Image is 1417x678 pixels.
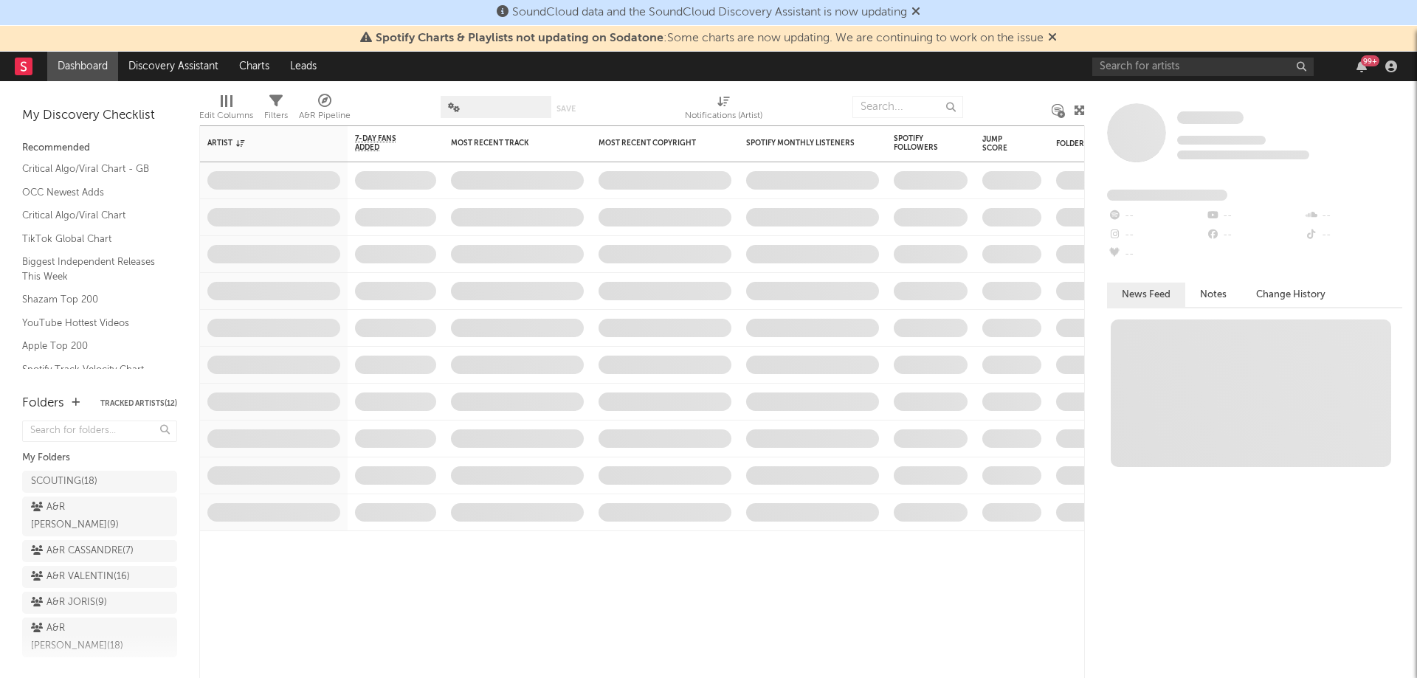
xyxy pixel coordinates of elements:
div: -- [1205,226,1303,245]
span: Dismiss [1048,32,1057,44]
span: Tracking Since: [DATE] [1177,136,1266,145]
div: A&R Pipeline [299,107,351,125]
div: Edit Columns [199,89,253,131]
a: Discovery Assistant [118,52,229,81]
div: Filters [264,107,288,125]
a: SCOUTING(18) [22,471,177,493]
div: -- [1205,207,1303,226]
button: Change History [1241,283,1340,307]
button: News Feed [1107,283,1185,307]
span: Spotify Charts & Playlists not updating on Sodatone [376,32,663,44]
a: Critical Algo/Viral Chart - GB [22,161,162,177]
div: Artist [207,139,318,148]
div: -- [1107,245,1205,264]
span: : Some charts are now updating. We are continuing to work on the issue [376,32,1044,44]
a: A&R JORIS(9) [22,592,177,614]
div: Most Recent Track [451,139,562,148]
a: Shazam Top 200 [22,291,162,308]
div: Spotify Monthly Listeners [746,139,857,148]
a: YouTube Hottest Videos [22,315,162,331]
div: Spotify Followers [894,134,945,152]
a: OCC Newest Adds [22,184,162,201]
span: 7-Day Fans Added [355,134,414,152]
button: Save [556,105,576,113]
span: Dismiss [911,7,920,18]
span: Some Artist [1177,111,1244,124]
button: 99+ [1356,60,1367,72]
input: Search for artists [1092,58,1314,76]
div: Notifications (Artist) [685,89,762,131]
div: -- [1304,207,1402,226]
div: A&R Pipeline [299,89,351,131]
span: 0 fans last week [1177,151,1309,159]
div: A&R VALENTIN ( 16 ) [31,568,130,586]
button: Tracked Artists(12) [100,400,177,407]
div: Most Recent Copyright [599,139,709,148]
div: -- [1304,226,1402,245]
a: A&R [PERSON_NAME](18) [22,618,177,657]
input: Search... [852,96,963,118]
div: My Folders [22,449,177,467]
div: Recommended [22,139,177,157]
div: A&R CASSANDRE ( 7 ) [31,542,134,560]
div: -- [1107,207,1205,226]
span: SoundCloud data and the SoundCloud Discovery Assistant is now updating [512,7,907,18]
a: Dashboard [47,52,118,81]
div: A&R [PERSON_NAME] ( 9 ) [31,499,135,534]
div: -- [1107,226,1205,245]
div: My Discovery Checklist [22,107,177,125]
div: Folders [1056,139,1167,148]
div: A&R [PERSON_NAME] ( 18 ) [31,620,135,655]
div: Jump Score [982,135,1019,153]
a: Critical Algo/Viral Chart [22,207,162,224]
div: A&R JORIS ( 9 ) [31,594,107,612]
a: A&R CASSANDRE(7) [22,540,177,562]
a: Leads [280,52,327,81]
input: Search for folders... [22,421,177,442]
div: Filters [264,89,288,131]
span: Fans Added by Platform [1107,190,1227,201]
a: Some Artist [1177,111,1244,125]
a: TikTok Global Chart [22,231,162,247]
a: Apple Top 200 [22,338,162,354]
a: Biggest Independent Releases This Week [22,254,162,284]
a: A&R [PERSON_NAME](9) [22,497,177,536]
button: Notes [1185,283,1241,307]
div: SCOUTING ( 18 ) [31,473,97,491]
a: Spotify Track Velocity Chart [22,362,162,378]
div: Notifications (Artist) [685,107,762,125]
div: Edit Columns [199,107,253,125]
div: 99 + [1361,55,1379,66]
a: Charts [229,52,280,81]
div: Folders [22,395,64,412]
a: A&R VALENTIN(16) [22,566,177,588]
